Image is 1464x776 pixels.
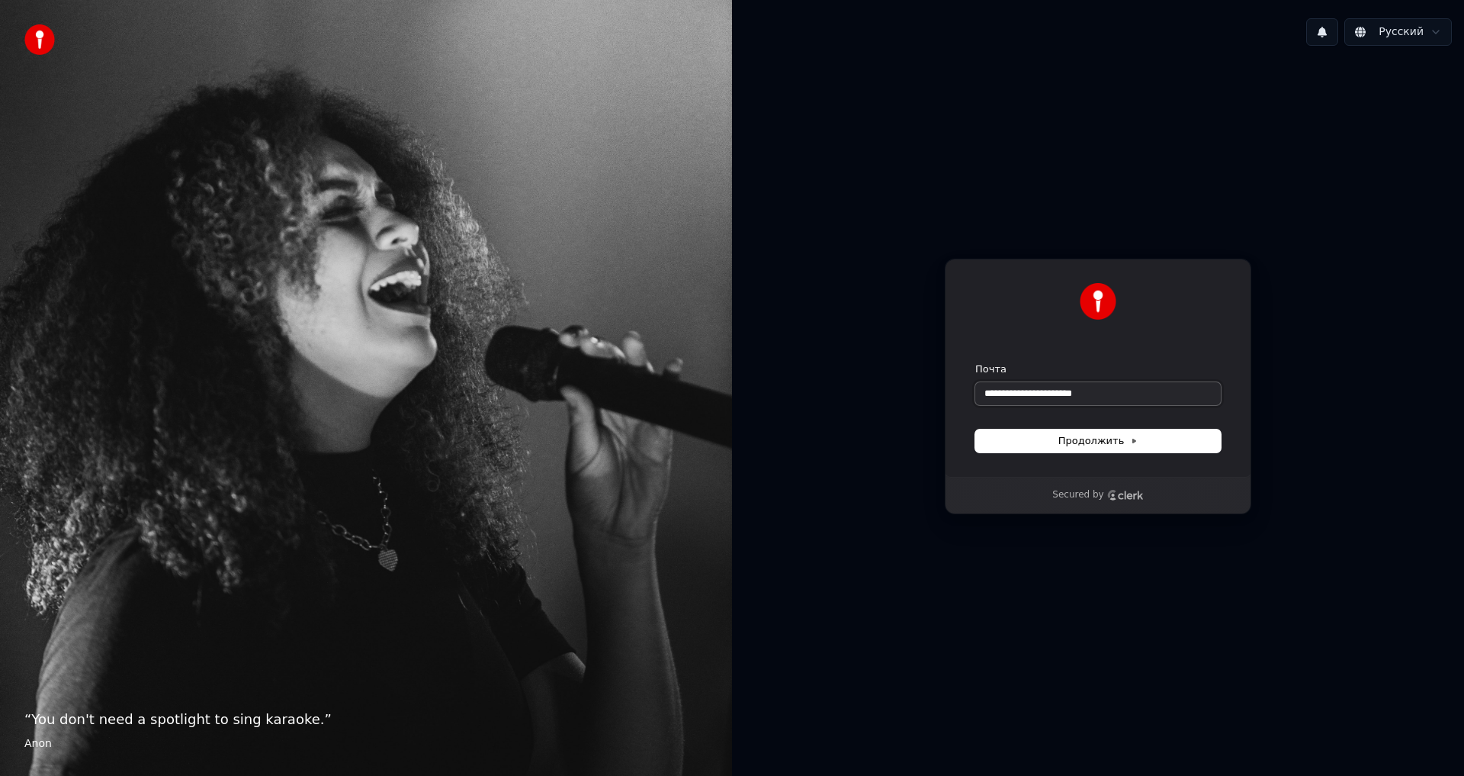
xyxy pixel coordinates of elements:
[1107,490,1144,501] a: Clerk logo
[24,709,708,730] p: “ You don't need a spotlight to sing karaoke. ”
[1052,489,1103,501] p: Secured by
[24,24,55,55] img: youka
[1058,434,1138,448] span: Продолжить
[975,362,1006,376] label: Почта
[975,430,1221,452] button: Продолжить
[1080,283,1116,320] img: Youka
[24,736,708,752] footer: Anon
